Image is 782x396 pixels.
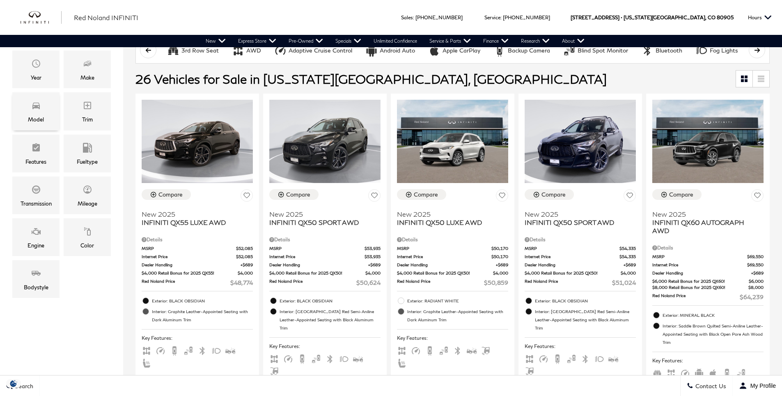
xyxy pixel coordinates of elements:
div: Make [80,73,94,82]
span: MSRP [652,254,747,260]
img: INFINITI [21,11,62,24]
div: Adaptive Cruise Control [274,44,287,57]
span: Transmission [31,183,41,199]
a: Internet Price $54,335 [525,254,636,260]
span: Third Row Seats [652,369,662,375]
span: Service [484,14,500,21]
span: Red Noland Price [652,293,740,301]
a: $6,000 Retail Bonus for 2025 QX60! $6,000 [652,278,764,284]
span: $4,000 Retail Bonus for 2025 QX55! [142,270,238,276]
a: [PHONE_NUMBER] [415,14,463,21]
span: Backup Camera [553,355,562,361]
button: Compare Vehicle [652,189,702,200]
span: Red Noland Price [525,278,612,287]
span: Exterior: RADIANT WHITE [407,297,508,305]
span: AWD [666,369,676,375]
span: Backup Camera [170,347,179,353]
span: $54,335 [619,254,636,260]
img: 2025 INFINITI QX50 LUXE AWD [397,100,508,183]
span: Backup Camera [425,347,435,353]
span: Android Auto [694,369,704,375]
span: New 2025 [525,210,630,218]
span: Interior: Graphite Leather-Appointed Seating with Dark Aluminum Trim [407,307,508,324]
span: $4,000 [365,270,381,276]
div: Fog Lights [695,44,708,57]
div: Adaptive Cruise Control [289,47,352,54]
span: Bluetooth [197,347,207,353]
span: Apple Car-Play [708,369,718,375]
span: $6,000 Retail Bonus for 2025 QX60! [652,278,749,284]
a: $4,000 Retail Bonus for 2025 QX55! $4,000 [142,270,253,276]
span: Year [31,57,41,73]
button: Android AutoAndroid Auto [361,42,420,59]
span: : [413,14,414,21]
nav: Main Navigation [200,35,591,47]
div: MakeMake [64,50,111,88]
span: $6,000 [749,278,764,284]
span: $50,170 [491,254,508,260]
div: FueltypeFueltype [64,135,111,172]
span: Adaptive Cruise Control [156,347,165,353]
span: Adaptive Cruise Control [680,369,690,375]
span: INFINITI QX50 SPORT AWD [269,218,374,227]
button: Save Vehicle [241,189,253,204]
a: MSRP $54,335 [525,245,636,252]
span: Internet Price [142,254,236,260]
span: 26 Vehicles for Sale in [US_STATE][GEOGRAPHIC_DATA], [GEOGRAPHIC_DATA] [135,71,607,86]
span: Red Noland Price [142,278,230,287]
div: Android Auto [365,44,378,57]
span: Key Features : [525,342,636,351]
div: Bluetooth [641,44,654,57]
div: Model [28,115,44,124]
a: Red Noland Price $50,624 [269,278,381,287]
span: Adaptive Cruise Control [411,347,421,353]
span: Fog Lights [211,347,221,353]
span: Adaptive Cruise Control [539,355,548,361]
div: YearYear [12,50,60,88]
span: Fueltype [83,141,92,157]
a: Specials [329,35,367,47]
span: Key Features : [397,334,508,343]
div: Bodystyle [24,283,48,292]
span: $53,935 [365,245,381,252]
span: : [500,14,502,21]
span: $53,935 [365,254,381,260]
span: My Profile [747,382,776,389]
span: MSRP [525,245,619,252]
button: Apple CarPlayApple CarPlay [424,42,485,59]
a: New 2025INFINITI QX50 SPORT AWD [269,205,381,227]
div: Apple CarPlay [428,44,440,57]
div: TransmissionTransmission [12,176,60,214]
span: $689 [624,262,636,268]
button: Fog LightsFog Lights [691,42,743,59]
span: INFINITI QX60 AUTOGRAPH AWD [652,218,757,235]
span: Adaptive Cruise Control [283,355,293,361]
img: 2025 INFINITI QX55 LUXE AWD [142,100,253,183]
div: Apple CarPlay [443,47,480,54]
span: Make [83,57,92,73]
div: Color [80,241,94,250]
a: Internet Price $52,085 [142,254,253,260]
a: Red Noland INFINITI [74,13,138,23]
span: $50,624 [356,278,381,287]
a: New [200,35,232,47]
a: Dealer Handling $689 [269,262,381,268]
span: Internet Price [397,254,491,260]
a: Research [515,35,556,47]
span: Forward Collision Warning [353,355,363,361]
span: $64,239 [740,293,764,301]
a: Red Noland Price $50,859 [397,278,508,287]
div: Transmission [21,199,52,208]
span: Dealer Handling [397,262,496,268]
a: Finance [477,35,515,47]
a: About [556,35,591,47]
button: scroll left [140,42,156,58]
button: Open user profile menu [733,375,782,396]
a: Service & Parts [423,35,477,47]
img: Opt-Out Icon [4,379,23,388]
div: Trim [82,115,93,124]
span: Fog Lights [339,355,349,361]
a: Unlimited Confidence [367,35,423,47]
div: Compare [541,191,566,198]
a: Red Noland Price $51,024 [525,278,636,287]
